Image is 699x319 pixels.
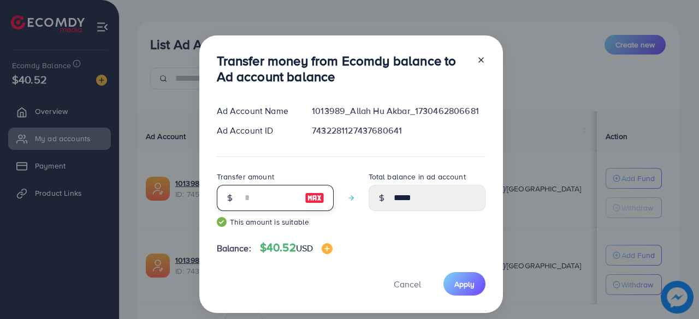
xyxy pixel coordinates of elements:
img: guide [217,217,227,227]
button: Cancel [380,272,435,296]
span: USD [296,242,313,254]
label: Total balance in ad account [369,171,466,182]
span: Apply [454,279,475,290]
img: image [322,243,333,254]
div: Ad Account ID [208,124,304,137]
img: image [305,191,324,204]
h3: Transfer money from Ecomdy balance to Ad account balance [217,53,468,85]
div: 7432281127437680641 [303,124,494,137]
small: This amount is suitable [217,216,334,227]
label: Transfer amount [217,171,274,182]
span: Balance: [217,242,251,255]
div: 1013989_Allah Hu Akbar_1730462806681 [303,105,494,117]
h4: $40.52 [260,241,333,255]
button: Apply [443,272,485,296]
span: Cancel [394,278,421,290]
div: Ad Account Name [208,105,304,117]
